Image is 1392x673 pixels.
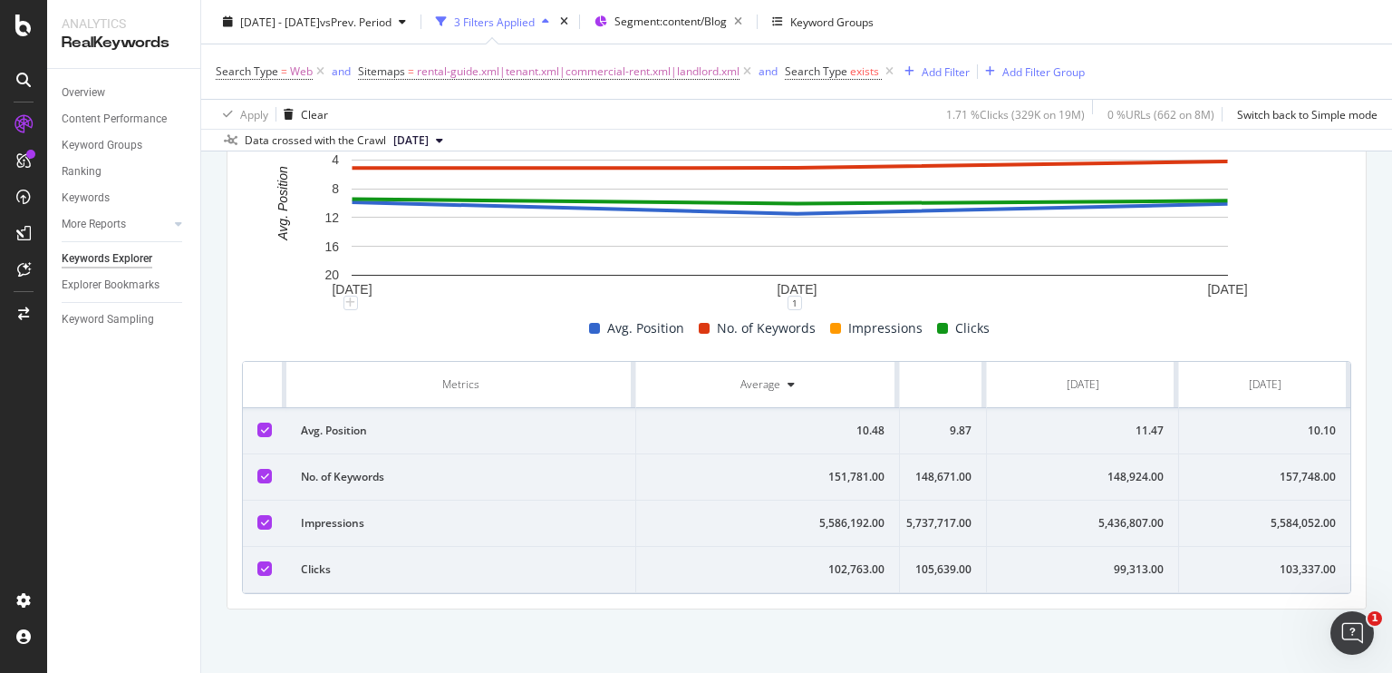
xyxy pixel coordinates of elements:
[1002,63,1085,79] div: Add Filter Group
[1001,423,1164,439] div: 11.47
[286,547,636,593] td: Clicks
[216,63,278,79] span: Search Type
[946,106,1085,122] div: 1.71 % Clicks ( 329K on 19M )
[1368,611,1382,626] span: 1
[62,215,169,234] a: More Reports
[216,100,268,129] button: Apply
[240,14,320,29] span: [DATE] - [DATE]
[332,282,372,297] text: [DATE]
[62,33,186,54] div: RealKeywords
[850,63,879,79] span: exists
[717,317,816,339] span: No. of Keywords
[614,14,727,29] span: Segment: content/Blog
[651,423,884,439] div: 10.48
[62,136,142,155] div: Keyword Groups
[290,59,313,84] span: Web
[281,63,287,79] span: =
[1194,561,1336,578] div: 103,337.00
[286,501,636,547] td: Impressions
[62,189,188,208] a: Keywords
[62,249,188,268] a: Keywords Explorer
[216,7,413,36] button: [DATE] - [DATE]vsPrev. Period
[1207,282,1247,297] text: [DATE]
[324,239,339,254] text: 16
[1194,469,1336,485] div: 157,748.00
[765,7,881,36] button: Keyword Groups
[301,376,621,393] div: Metrics
[759,63,778,80] button: and
[955,317,990,339] span: Clicks
[343,296,358,310] div: plus
[417,59,739,84] span: rental-guide.xml|tenant.xml|commercial-rent.xml|landlord.xml
[240,106,268,122] div: Apply
[897,61,970,83] button: Add Filter
[1249,376,1281,393] div: [DATE]
[777,282,817,297] text: [DATE]
[1001,561,1164,578] div: 99,313.00
[1107,106,1214,122] div: 0 % URLs ( 662 on 8M )
[286,454,636,501] td: No. of Keywords
[790,14,874,29] div: Keyword Groups
[62,110,167,129] div: Content Performance
[454,14,535,29] div: 3 Filters Applied
[62,15,186,33] div: Analytics
[324,210,339,225] text: 12
[1001,515,1164,532] div: 5,436,807.00
[62,215,126,234] div: More Reports
[1194,515,1336,532] div: 5,584,052.00
[332,152,339,167] text: 4
[62,276,188,295] a: Explorer Bookmarks
[848,317,923,339] span: Impressions
[386,130,450,151] button: [DATE]
[785,63,847,79] span: Search Type
[62,310,188,329] a: Keyword Sampling
[301,106,328,122] div: Clear
[332,63,351,79] div: and
[587,7,749,36] button: Segment:content/Blog
[62,162,188,181] a: Ranking
[740,376,780,393] div: Average
[320,14,391,29] span: vs Prev. Period
[62,249,152,268] div: Keywords Explorer
[62,110,188,129] a: Content Performance
[62,162,101,181] div: Ranking
[1194,423,1336,439] div: 10.10
[332,63,351,80] button: and
[1330,611,1374,655] iframe: Intercom live chat
[242,122,1338,303] svg: A chart.
[651,469,884,485] div: 151,781.00
[651,561,884,578] div: 102,763.00
[429,7,556,36] button: 3 Filters Applied
[332,181,339,196] text: 8
[1067,376,1099,393] div: [DATE]
[276,100,328,129] button: Clear
[1237,106,1377,122] div: Switch back to Simple mode
[788,296,802,310] div: 1
[408,63,414,79] span: =
[393,132,429,149] span: 2024 Dec. 2nd
[286,408,636,454] td: Avg. Position
[62,83,188,102] a: Overview
[275,166,290,241] text: Avg. Position
[978,61,1085,83] button: Add Filter Group
[556,13,572,31] div: times
[1001,469,1164,485] div: 148,924.00
[62,276,159,295] div: Explorer Bookmarks
[759,63,778,79] div: and
[1230,100,1377,129] button: Switch back to Simple mode
[651,515,884,532] div: 5,586,192.00
[324,268,339,283] text: 20
[62,310,154,329] div: Keyword Sampling
[62,136,188,155] a: Keyword Groups
[62,83,105,102] div: Overview
[62,189,110,208] div: Keywords
[358,63,405,79] span: Sitemaps
[607,317,684,339] span: Avg. Position
[922,63,970,79] div: Add Filter
[245,132,386,149] div: Data crossed with the Crawl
